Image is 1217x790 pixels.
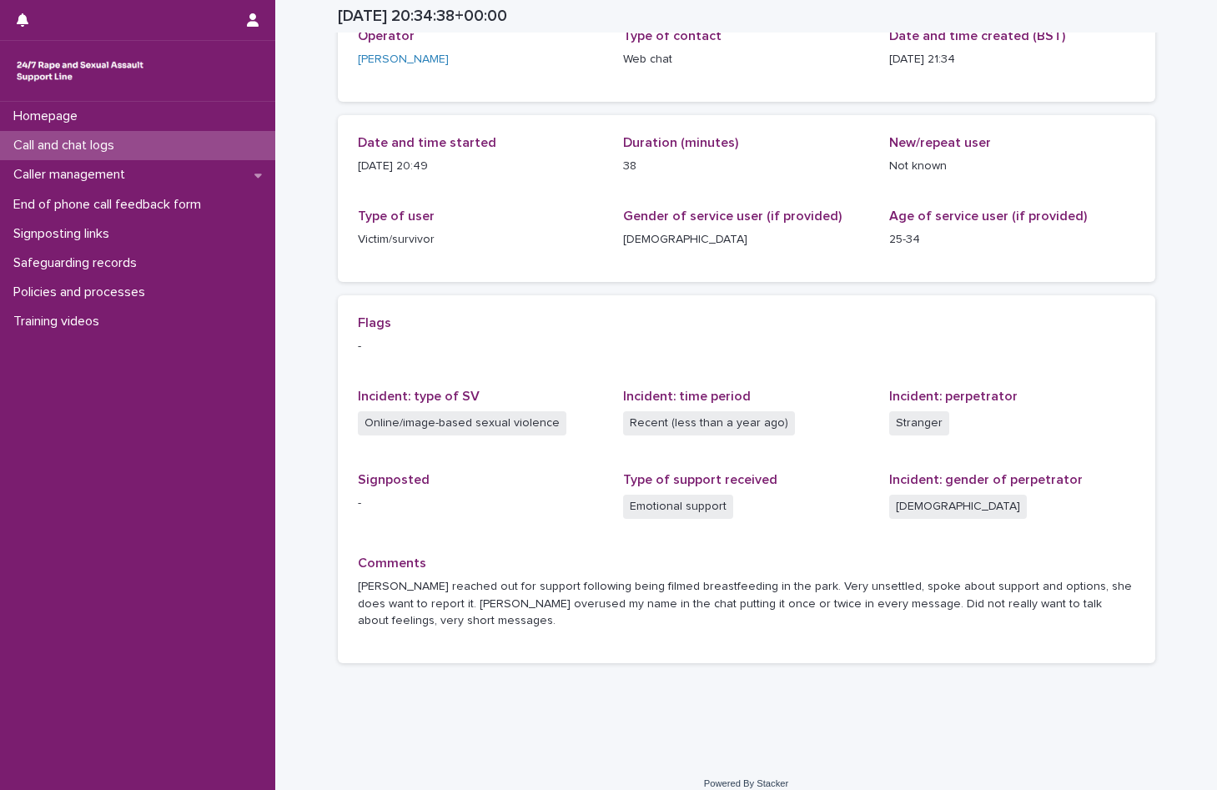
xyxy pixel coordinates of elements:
[7,255,150,271] p: Safeguarding records
[889,231,1135,249] p: 25-34
[358,29,415,43] span: Operator
[358,158,604,175] p: [DATE] 20:49
[358,51,449,68] a: [PERSON_NAME]
[358,473,430,486] span: Signposted
[7,167,138,183] p: Caller management
[623,29,722,43] span: Type of contact
[358,556,426,570] span: Comments
[623,136,738,149] span: Duration (minutes)
[7,314,113,330] p: Training videos
[889,136,991,149] span: New/repeat user
[7,108,91,124] p: Homepage
[358,136,496,149] span: Date and time started
[889,158,1135,175] p: Not known
[623,390,751,403] span: Incident: time period
[358,578,1135,630] p: [PERSON_NAME] reached out for support following being filmed breastfeeding in the park. Very unse...
[358,390,480,403] span: Incident: type of SV
[623,209,842,223] span: Gender of service user (if provided)
[358,231,604,249] p: Victim/survivor
[358,316,391,330] span: Flags
[338,7,507,26] h2: [DATE] 20:34:38+00:00
[358,209,435,223] span: Type of user
[889,29,1065,43] span: Date and time created (BST)
[623,473,777,486] span: Type of support received
[623,411,795,435] span: Recent (less than a year ago)
[358,338,1135,355] p: -
[889,495,1027,519] span: [DEMOGRAPHIC_DATA]
[623,158,869,175] p: 38
[704,778,788,788] a: Powered By Stacker
[889,411,949,435] span: Stranger
[623,495,733,519] span: Emotional support
[889,209,1087,223] span: Age of service user (if provided)
[889,473,1083,486] span: Incident: gender of perpetrator
[623,231,869,249] p: [DEMOGRAPHIC_DATA]
[358,411,566,435] span: Online/image-based sexual violence
[623,51,869,68] p: Web chat
[7,284,158,300] p: Policies and processes
[13,54,147,88] img: rhQMoQhaT3yELyF149Cw
[358,495,604,512] p: -
[7,226,123,242] p: Signposting links
[889,51,1135,68] p: [DATE] 21:34
[7,197,214,213] p: End of phone call feedback form
[7,138,128,153] p: Call and chat logs
[889,390,1018,403] span: Incident: perpetrator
